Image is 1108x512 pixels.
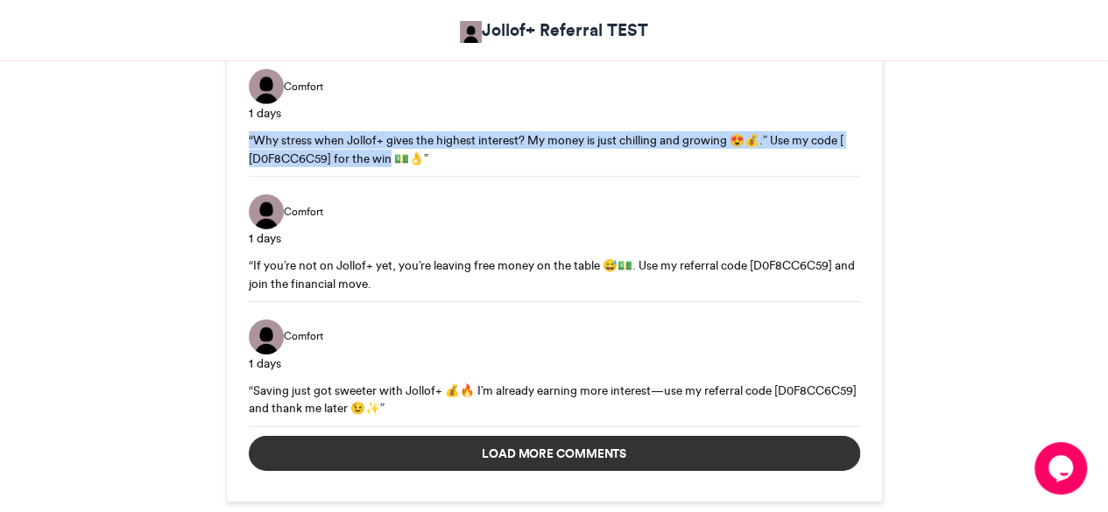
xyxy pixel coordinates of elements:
[1034,442,1090,494] iframe: chat widget
[249,194,284,229] img: Comfort
[249,436,860,471] button: Load more comments
[284,204,323,220] span: Comfort
[249,104,860,123] div: 1 days
[249,256,860,292] div: “If you’re not on Jollof+ yet, you’re leaving free money on the table 😅💵. Use my referral code [D...
[249,69,284,104] img: Comfort
[249,131,860,167] div: “Why stress when Jollof+ gives the highest interest? My money is just chilling and growing 😍💰.” U...
[249,382,860,417] div: “Saving just got sweeter with Jollof+ 💰🔥 I’m already earning more interest—use my referral code [...
[460,21,482,43] img: Jollof+ Referral TEST
[460,18,648,43] a: Jollof+ Referral TEST
[284,79,323,95] span: Comfort
[284,328,323,344] span: Comfort
[249,229,860,248] div: 1 days
[249,354,860,373] div: 1 days
[249,319,284,354] img: Comfort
